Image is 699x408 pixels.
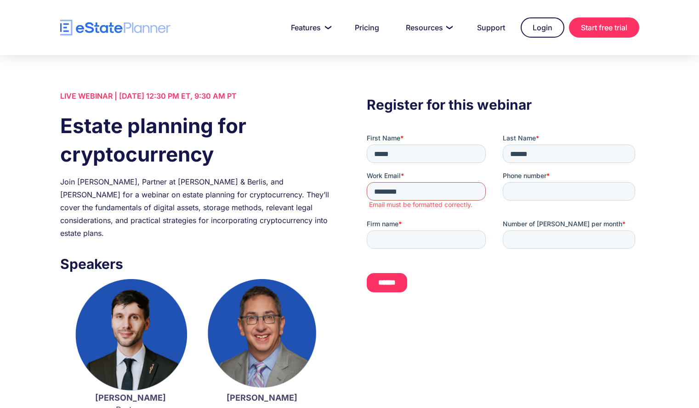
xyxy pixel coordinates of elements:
[227,393,297,402] strong: [PERSON_NAME]
[95,393,166,402] strong: [PERSON_NAME]
[60,253,332,274] h3: Speakers
[521,17,564,38] a: Login
[344,18,390,37] a: Pricing
[280,18,339,37] a: Features
[569,17,639,38] a: Start free trial
[60,89,332,102] div: LIVE WEBINAR | [DATE] 12:30 PM ET, 9:30 AM PT
[395,18,461,37] a: Resources
[367,134,639,300] iframe: Form 0
[60,20,170,36] a: home
[60,112,332,168] h1: Estate planning for cryptocurrency
[60,175,332,240] div: Join [PERSON_NAME], Partner at [PERSON_NAME] & Berlis, and [PERSON_NAME] for a webinar on estate ...
[466,18,516,37] a: Support
[367,94,639,115] h3: Register for this webinar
